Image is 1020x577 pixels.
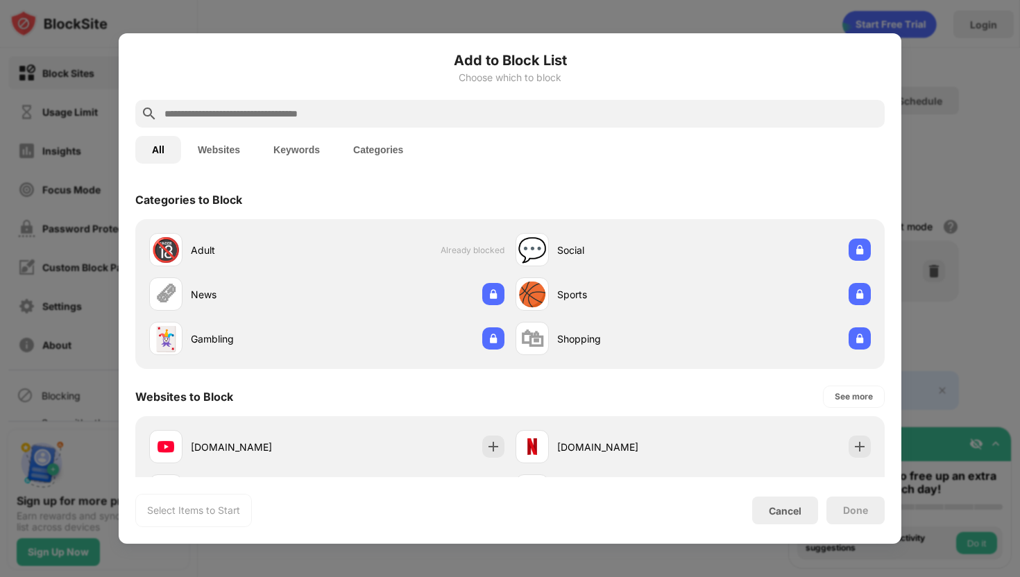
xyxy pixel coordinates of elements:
div: 🛍 [520,325,544,353]
div: News [191,287,327,302]
button: Categories [337,136,420,164]
img: favicons [524,438,541,455]
button: Websites [181,136,257,164]
div: Social [557,243,693,257]
div: Shopping [557,331,693,346]
div: 💬 [518,236,547,264]
span: Already blocked [441,245,504,255]
img: favicons [158,438,174,455]
div: 🗞 [154,280,178,309]
div: [DOMAIN_NAME] [191,440,327,454]
div: 🔞 [151,236,180,264]
button: Keywords [257,136,337,164]
div: Select Items to Start [147,503,240,517]
div: 🏀 [518,280,547,309]
div: Sports [557,287,693,302]
div: Cancel [769,505,801,517]
div: Websites to Block [135,390,233,404]
div: 🃏 [151,325,180,353]
img: search.svg [141,105,158,122]
div: Done [843,505,868,516]
h6: Add to Block List [135,50,885,71]
div: Categories to Block [135,193,242,207]
div: See more [835,390,873,404]
div: Gambling [191,331,327,346]
button: All [135,136,181,164]
div: Choose which to block [135,72,885,83]
div: Adult [191,243,327,257]
div: [DOMAIN_NAME] [557,440,693,454]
